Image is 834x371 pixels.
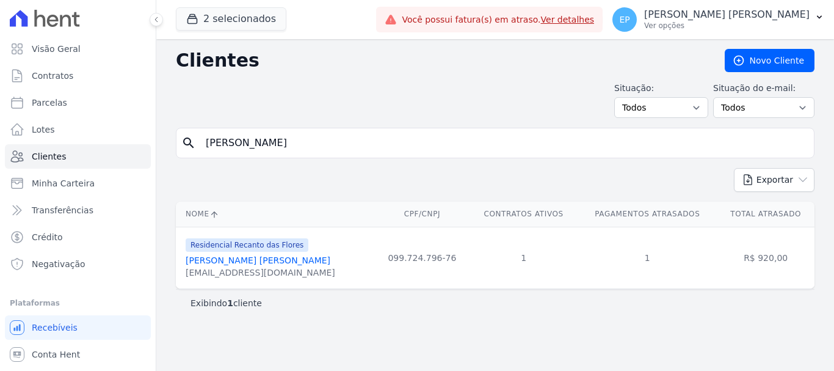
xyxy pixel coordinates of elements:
[32,177,95,189] span: Minha Carteira
[5,225,151,249] a: Crédito
[5,171,151,196] a: Minha Carteira
[734,168,814,192] button: Exportar
[470,202,578,227] th: Contratos Ativos
[176,202,375,227] th: Nome
[176,50,705,72] h2: Clientes
[32,348,80,361] span: Conta Hent
[32,258,85,270] span: Negativação
[32,231,63,243] span: Crédito
[578,227,717,288] td: 1
[5,198,151,222] a: Transferências
[227,298,233,308] b: 1
[186,238,308,252] span: Residencial Recanto das Flores
[578,202,717,227] th: Pagamentos Atrasados
[32,150,66,163] span: Clientes
[644,21,810,31] p: Ver opções
[5,37,151,61] a: Visão Geral
[614,82,708,95] label: Situação:
[181,136,196,150] i: search
[717,227,814,288] td: R$ 920,00
[32,123,55,136] span: Lotes
[32,43,81,55] span: Visão Geral
[32,321,78,334] span: Recebíveis
[10,296,146,310] div: Plataformas
[541,15,595,24] a: Ver detalhes
[603,2,834,37] button: EP [PERSON_NAME] [PERSON_NAME] Ver opções
[5,252,151,276] a: Negativação
[198,131,809,155] input: Buscar por nome, CPF ou e-mail
[717,202,814,227] th: Total Atrasado
[176,7,286,31] button: 2 selecionados
[5,315,151,340] a: Recebíveis
[5,90,151,115] a: Parcelas
[644,9,810,21] p: [PERSON_NAME] [PERSON_NAME]
[619,15,629,24] span: EP
[190,297,262,309] p: Exibindo cliente
[470,227,578,288] td: 1
[186,266,335,279] div: [EMAIL_ADDRESS][DOMAIN_NAME]
[713,82,814,95] label: Situação do e-mail:
[32,97,67,109] span: Parcelas
[5,342,151,367] a: Conta Hent
[725,49,814,72] a: Novo Cliente
[5,144,151,169] a: Clientes
[375,202,470,227] th: CPF/CNPJ
[5,64,151,88] a: Contratos
[375,227,470,288] td: 099.724.796-76
[32,204,93,216] span: Transferências
[186,255,330,265] a: [PERSON_NAME] [PERSON_NAME]
[5,117,151,142] a: Lotes
[402,13,594,26] span: Você possui fatura(s) em atraso.
[32,70,73,82] span: Contratos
